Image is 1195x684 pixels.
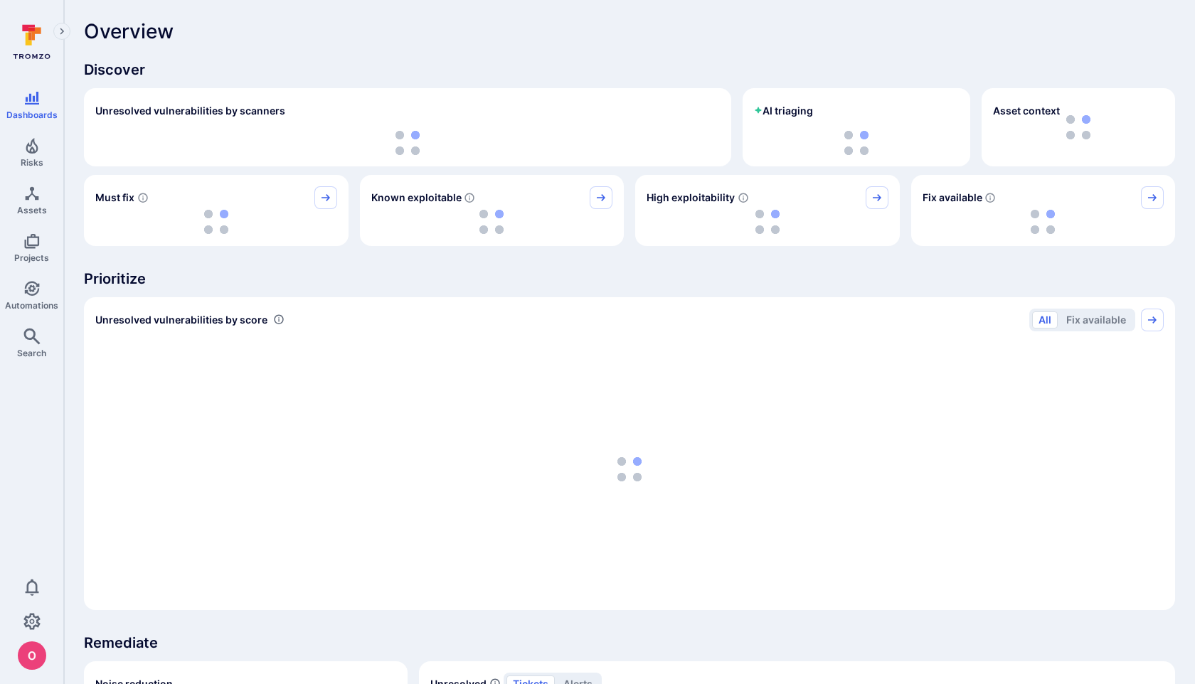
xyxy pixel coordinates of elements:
[371,209,613,235] div: loading spinner
[204,210,228,234] img: Loading...
[617,457,642,481] img: Loading...
[18,641,46,670] img: ACg8ocJcCe-YbLxGm5tc0PuNRxmgP8aEm0RBXn6duO8aeMVK9zjHhw=s96-c
[95,313,267,327] span: Unresolved vulnerabilities by score
[57,26,67,38] i: Expand navigation menu
[754,131,959,155] div: loading spinner
[1031,210,1055,234] img: Loading...
[984,192,996,203] svg: Vulnerabilities with fix available
[371,191,462,205] span: Known exploitable
[84,269,1175,289] span: Prioritize
[479,210,504,234] img: Loading...
[923,209,1164,235] div: loading spinner
[923,191,982,205] span: Fix available
[14,252,49,263] span: Projects
[84,633,1175,653] span: Remediate
[1032,311,1058,328] button: All
[273,312,285,327] div: Number of vulnerabilities in status 'Open' 'Triaged' and 'In process' grouped by score
[17,348,46,358] span: Search
[395,131,420,155] img: Loading...
[6,109,58,120] span: Dashboards
[95,131,720,155] div: loading spinner
[993,104,1060,118] span: Asset context
[647,191,735,205] span: High exploitability
[53,23,70,40] button: Expand navigation menu
[5,300,58,311] span: Automations
[17,205,47,215] span: Assets
[95,209,337,235] div: loading spinner
[911,175,1176,246] div: Fix available
[844,131,869,155] img: Loading...
[360,175,625,246] div: Known exploitable
[18,641,46,670] div: oleg malkov
[137,192,149,203] svg: Risk score >=40 , missed SLA
[738,192,749,203] svg: EPSS score ≥ 0.7
[95,340,1164,599] div: loading spinner
[84,175,349,246] div: Must fix
[754,104,813,118] h2: AI triaging
[635,175,900,246] div: High exploitability
[464,192,475,203] svg: Confirmed exploitable by KEV
[647,209,888,235] div: loading spinner
[95,104,285,118] h2: Unresolved vulnerabilities by scanners
[755,210,780,234] img: Loading...
[95,191,134,205] span: Must fix
[84,60,1175,80] span: Discover
[21,157,43,168] span: Risks
[84,20,174,43] span: Overview
[1060,311,1132,328] button: Fix available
